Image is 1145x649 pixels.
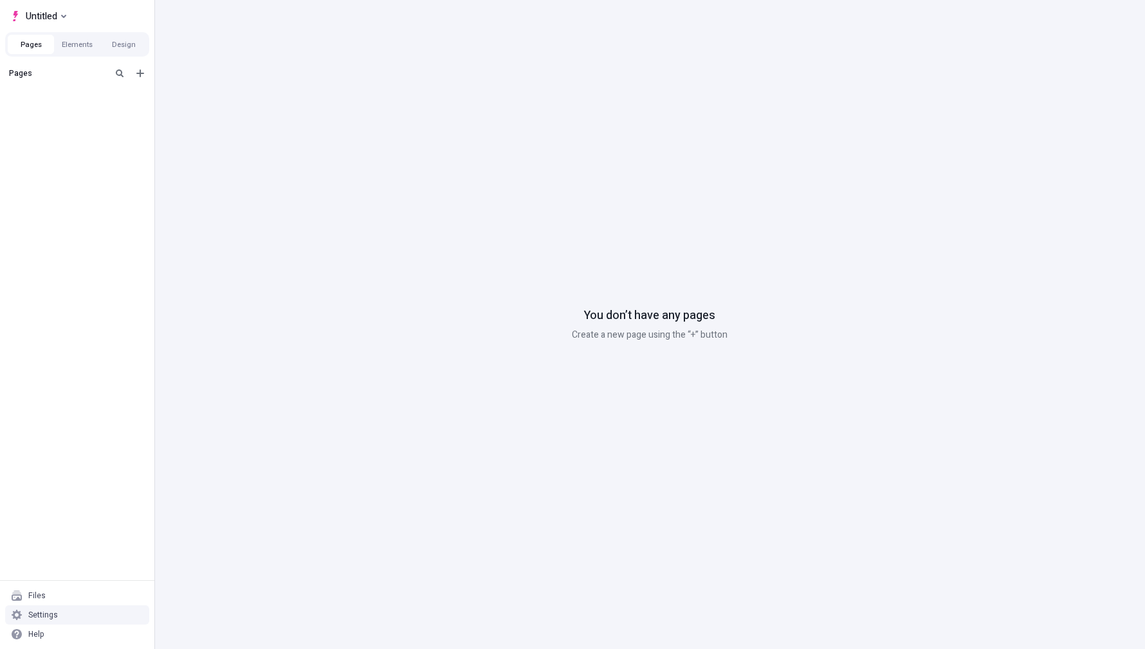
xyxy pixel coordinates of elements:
[572,328,728,342] p: Create a new page using the “+” button
[9,68,107,78] div: Pages
[26,8,57,24] span: Untitled
[100,35,147,54] button: Design
[5,6,71,26] button: Select site
[584,307,715,324] p: You don’t have any pages
[28,590,46,601] div: Files
[54,35,100,54] button: Elements
[28,610,58,620] div: Settings
[8,35,54,54] button: Pages
[133,66,148,81] button: Add new
[28,629,44,639] div: Help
